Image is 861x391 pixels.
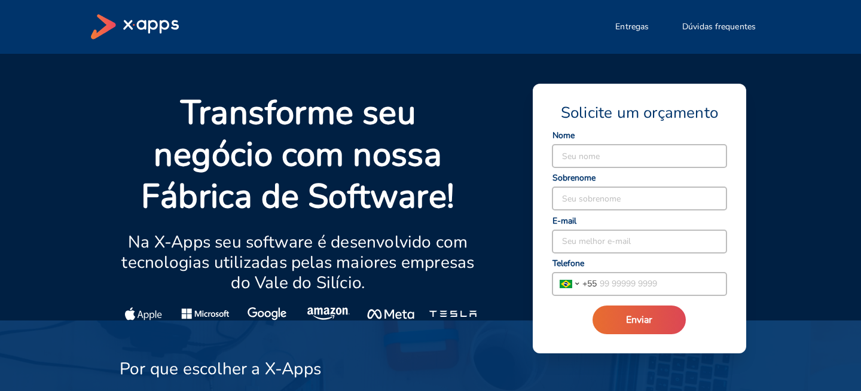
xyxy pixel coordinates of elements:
[682,21,756,33] span: Dúvidas frequentes
[552,230,726,253] input: Seu melhor e-mail
[561,103,718,123] span: Solicite um orçamento
[626,313,652,326] span: Enviar
[615,21,649,33] span: Entregas
[181,307,228,320] img: Microsoft
[120,359,321,379] h3: Por que escolher a X-Apps
[429,307,476,320] img: Tesla
[120,92,477,218] p: Transforme seu negócio com nossa Fábrica de Software!
[593,306,686,334] button: Enviar
[367,307,414,320] img: Meta
[552,145,726,167] input: Seu nome
[582,277,597,290] span: + 55
[125,307,162,320] img: Apple
[307,307,350,320] img: Amazon
[552,187,726,210] input: Seu sobrenome
[120,232,477,293] p: Na X-Apps seu software é desenvolvido com tecnologias utilizadas pelas maiores empresas do Vale d...
[248,307,286,320] img: Google
[601,15,663,39] button: Entregas
[668,15,770,39] button: Dúvidas frequentes
[597,273,726,295] input: 99 99999 9999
